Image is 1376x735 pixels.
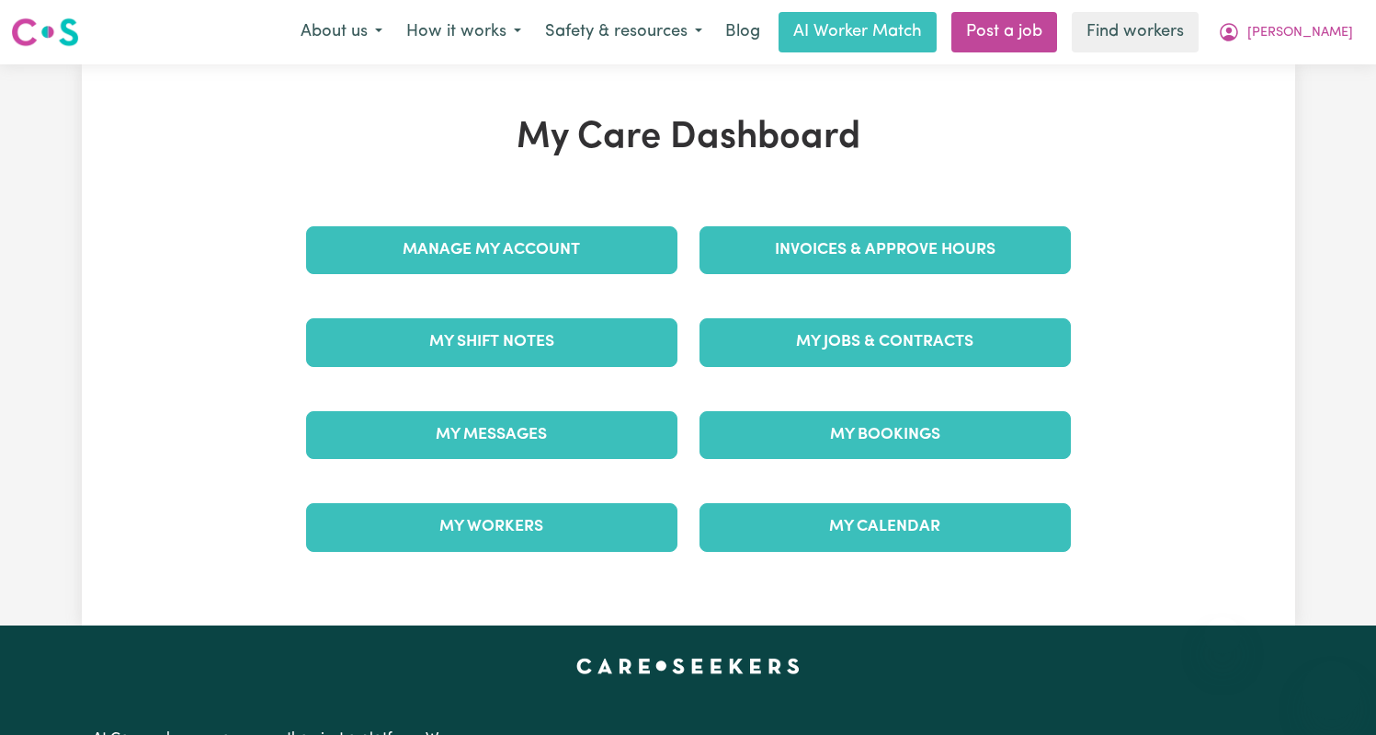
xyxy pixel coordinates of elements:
h1: My Care Dashboard [295,116,1082,160]
a: Careseekers logo [11,11,79,53]
button: Safety & resources [533,13,714,52]
a: My Calendar [699,503,1071,551]
img: Careseekers logo [11,16,79,49]
a: My Bookings [699,411,1071,459]
button: How it works [394,13,533,52]
span: [PERSON_NAME] [1247,23,1353,43]
a: My Shift Notes [306,318,677,366]
a: AI Worker Match [779,12,937,52]
button: My Account [1206,13,1365,52]
a: Find workers [1072,12,1199,52]
button: About us [289,13,394,52]
a: Blog [714,12,771,52]
a: Post a job [951,12,1057,52]
a: My Messages [306,411,677,459]
iframe: Close message [1204,617,1241,654]
iframe: Button to launch messaging window [1302,661,1361,720]
a: Invoices & Approve Hours [699,226,1071,274]
a: Careseekers home page [576,659,800,673]
a: Manage My Account [306,226,677,274]
a: My Jobs & Contracts [699,318,1071,366]
a: My Workers [306,503,677,551]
